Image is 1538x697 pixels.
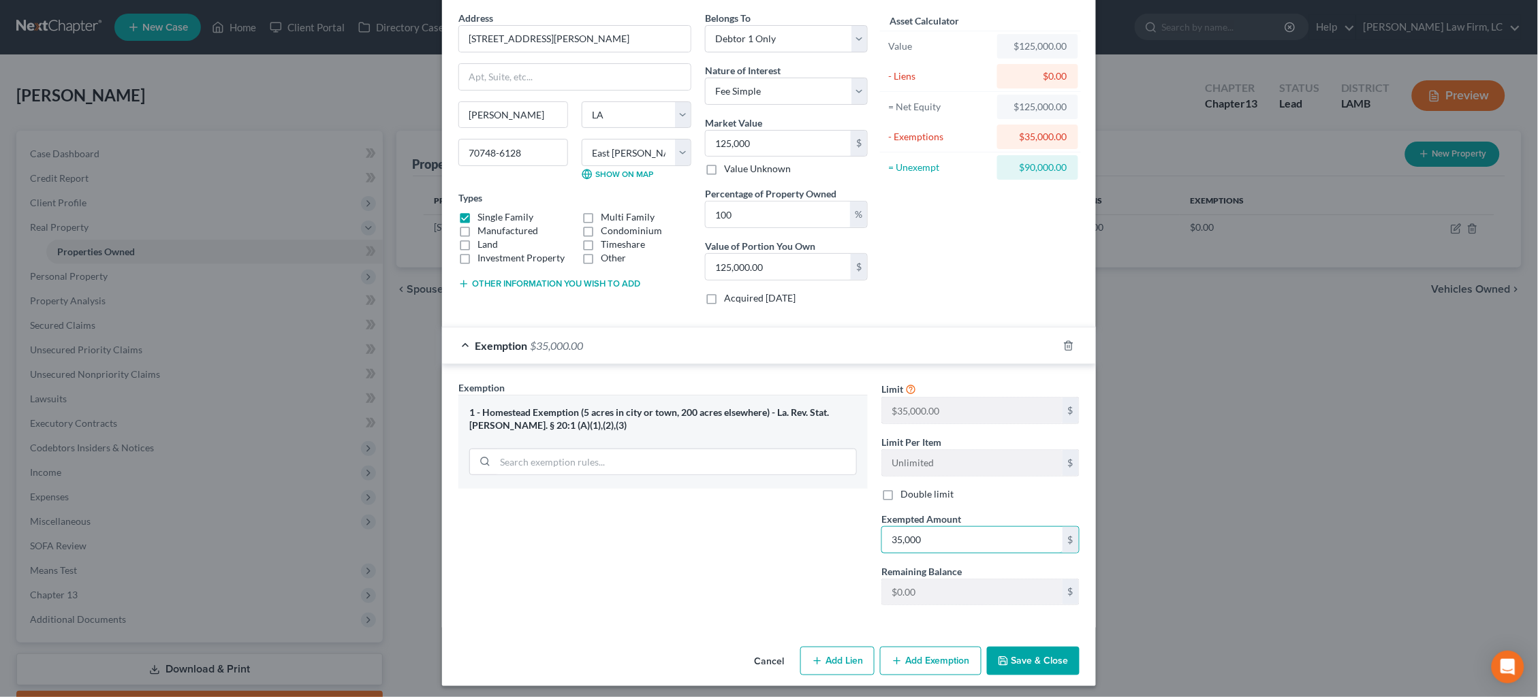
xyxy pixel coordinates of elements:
[706,131,851,157] input: 0.00
[881,564,962,579] label: Remaining Balance
[882,579,1063,605] input: --
[888,39,991,53] div: Value
[458,191,482,205] label: Types
[705,187,836,201] label: Percentage of Property Owned
[469,406,857,432] div: 1 - Homestead Exemption (5 acres in city or town, 200 acres elsewhere) - La. Rev. Stat. [PERSON_N...
[888,69,991,83] div: - Liens
[601,251,626,265] label: Other
[882,398,1063,423] input: --
[900,487,954,501] label: Double limit
[705,12,751,24] span: Belongs To
[1008,39,1067,53] div: $125,000.00
[888,130,991,144] div: - Exemptions
[477,251,565,265] label: Investment Property
[530,339,583,352] span: $35,000.00
[705,239,815,253] label: Value of Portion You Own
[1008,100,1067,114] div: $125,000.00
[881,383,903,395] span: Limit
[705,116,762,130] label: Market Value
[459,64,691,90] input: Apt, Suite, etc...
[987,647,1080,675] button: Save & Close
[477,224,538,238] label: Manufactured
[800,647,875,675] button: Add Lien
[851,254,867,280] div: $
[458,139,568,166] input: Enter zip...
[477,210,533,224] label: Single Family
[601,238,645,251] label: Timeshare
[882,527,1063,553] input: 0.00
[477,238,498,251] label: Land
[888,100,991,114] div: = Net Equity
[850,201,867,227] div: %
[706,201,850,227] input: 0.00
[495,449,856,475] input: Search exemption rules...
[888,161,991,174] div: = Unexempt
[458,382,505,393] span: Exemption
[881,435,941,449] label: Limit Per Item
[1008,130,1067,144] div: $35,000.00
[705,63,781,78] label: Nature of Interest
[1492,651,1524,683] div: Open Intercom Messenger
[743,648,795,675] button: Cancel
[1063,450,1079,476] div: $
[1063,398,1079,423] div: $
[706,254,851,280] input: 0.00
[601,210,655,224] label: Multi Family
[459,102,567,128] input: Enter city...
[882,450,1063,476] input: --
[1063,579,1079,605] div: $
[1008,161,1067,174] div: $90,000.00
[724,162,791,176] label: Value Unknown
[890,14,959,28] label: Asset Calculator
[851,131,867,157] div: $
[1063,527,1079,553] div: $
[458,278,640,289] button: Other information you wish to add
[601,224,662,238] label: Condominium
[475,339,527,352] span: Exemption
[724,291,796,305] label: Acquired [DATE]
[459,26,691,52] input: Enter address...
[881,513,961,525] span: Exempted Amount
[458,12,493,24] span: Address
[582,169,653,180] a: Show on Map
[1008,69,1067,83] div: $0.00
[880,647,982,675] button: Add Exemption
